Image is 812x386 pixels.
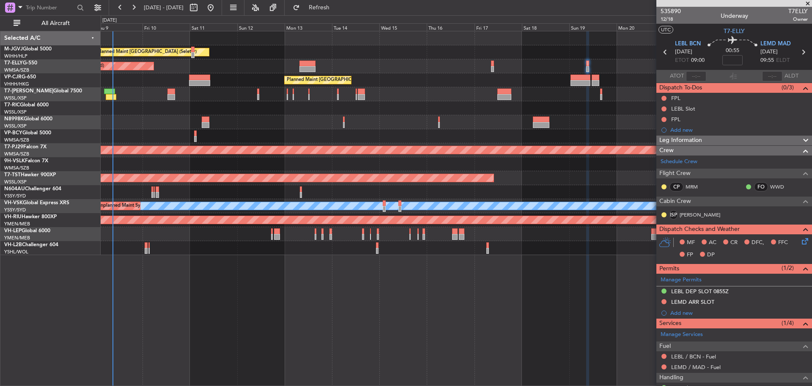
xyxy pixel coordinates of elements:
a: VP-CJRG-650 [4,75,36,80]
a: YMEN/MEB [4,235,30,241]
span: ALDT [785,72,798,81]
a: WSSL/XSP [4,179,27,185]
div: [DATE] [102,17,117,24]
a: YSSY/SYD [4,193,26,199]
a: T7-RICGlobal 6000 [4,103,49,108]
span: (0/3) [782,83,794,92]
span: 535890 [661,7,681,16]
div: Tue 14 [332,23,379,31]
span: VH-L2B [4,242,22,247]
span: VH-LEP [4,228,22,233]
a: VHHH/HKG [4,81,29,87]
div: Sun 19 [569,23,617,31]
a: WIHH/HLP [4,53,27,59]
span: T7-TST [4,172,21,178]
span: VP-BCY [4,131,22,136]
div: Fri 17 [475,23,522,31]
span: Flight Crew [659,169,691,178]
a: 9H-VSLKFalcon 7X [4,158,48,164]
div: Sun 12 [237,23,285,31]
input: Trip Number [26,1,74,14]
a: N604AUChallenger 604 [4,186,61,192]
span: T7ELLY [788,7,808,16]
span: CR [730,239,738,247]
div: Fri 10 [143,23,190,31]
div: Underway [721,11,748,20]
span: 00:55 [726,47,739,55]
span: N604AU [4,186,25,192]
a: WMSA/SZB [4,165,29,171]
div: CP [669,182,683,192]
span: T7-ELLY [724,27,745,36]
span: LEMD MAD [760,40,791,48]
a: T7-[PERSON_NAME]Global 7500 [4,89,82,94]
div: LEBL DEP SLOT 0855Z [671,288,729,295]
a: YMEN/MEB [4,221,30,227]
div: Planned Maint [GEOGRAPHIC_DATA] ([GEOGRAPHIC_DATA] Intl) [287,74,428,86]
span: N8998K [4,117,24,122]
a: VP-BCYGlobal 5000 [4,131,51,136]
div: Mon 20 [617,23,664,31]
div: Sat 11 [190,23,237,31]
div: Wed 15 [379,23,427,31]
div: Mon 13 [285,23,332,31]
button: Refresh [289,1,340,14]
div: Thu 9 [95,23,143,31]
span: (1/4) [782,319,794,328]
a: YSHL/WOL [4,249,28,255]
button: All Aircraft [9,17,92,30]
span: Cabin Crew [659,197,691,206]
div: Sat 18 [522,23,569,31]
span: FFC [778,239,788,247]
a: VH-RIUHawker 800XP [4,214,57,219]
span: 9H-VSLK [4,158,25,164]
a: LEBL / BCN - Fuel [671,353,716,360]
span: ATOT [670,72,684,81]
a: Schedule Crew [661,158,697,166]
span: Leg Information [659,136,702,145]
span: Owner [788,16,808,23]
span: VH-VSK [4,200,23,205]
span: 09:55 [760,56,774,65]
a: VH-L2BChallenger 604 [4,242,58,247]
button: UTC [658,26,673,33]
span: Handling [659,373,683,383]
div: FO [754,182,768,192]
a: [PERSON_NAME] [680,211,720,219]
span: FP [687,251,693,259]
span: AC [709,239,716,247]
span: Permits [659,264,679,274]
span: MF [687,239,695,247]
a: WMSA/SZB [4,67,29,73]
a: VH-VSKGlobal Express XRS [4,200,69,205]
span: T7-ELLY [4,61,23,66]
span: 09:00 [691,56,705,65]
a: VH-LEPGlobal 6000 [4,228,50,233]
a: WSSL/XSP [4,95,27,101]
a: WWD [770,183,789,191]
span: T7-RIC [4,103,20,108]
a: T7-PJ29Falcon 7X [4,144,47,150]
span: DFC, [752,239,764,247]
span: ETOT [675,56,689,65]
a: M-JGVJGlobal 5000 [4,47,52,52]
span: Dispatch To-Dos [659,83,702,93]
span: [DATE] [675,48,692,56]
a: WSSL/XSP [4,123,27,129]
span: ELDT [776,56,790,65]
a: WSSL/XSP [4,109,27,115]
span: M-JGVJ [4,47,23,52]
div: Add new [670,309,808,317]
a: Manage Services [661,330,703,339]
a: MRM [686,183,705,191]
div: Planned Maint [GEOGRAPHIC_DATA] (Seletar) [97,46,197,58]
span: LEBL BCN [675,40,701,48]
div: FPL [671,116,680,123]
span: Crew [659,146,674,156]
span: All Aircraft [22,20,89,26]
a: T7-TSTHawker 900XP [4,172,56,178]
span: [DATE] [760,48,778,56]
div: ISP [669,210,678,219]
span: VP-CJR [4,75,22,80]
span: Dispatch Checks and Weather [659,225,740,234]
